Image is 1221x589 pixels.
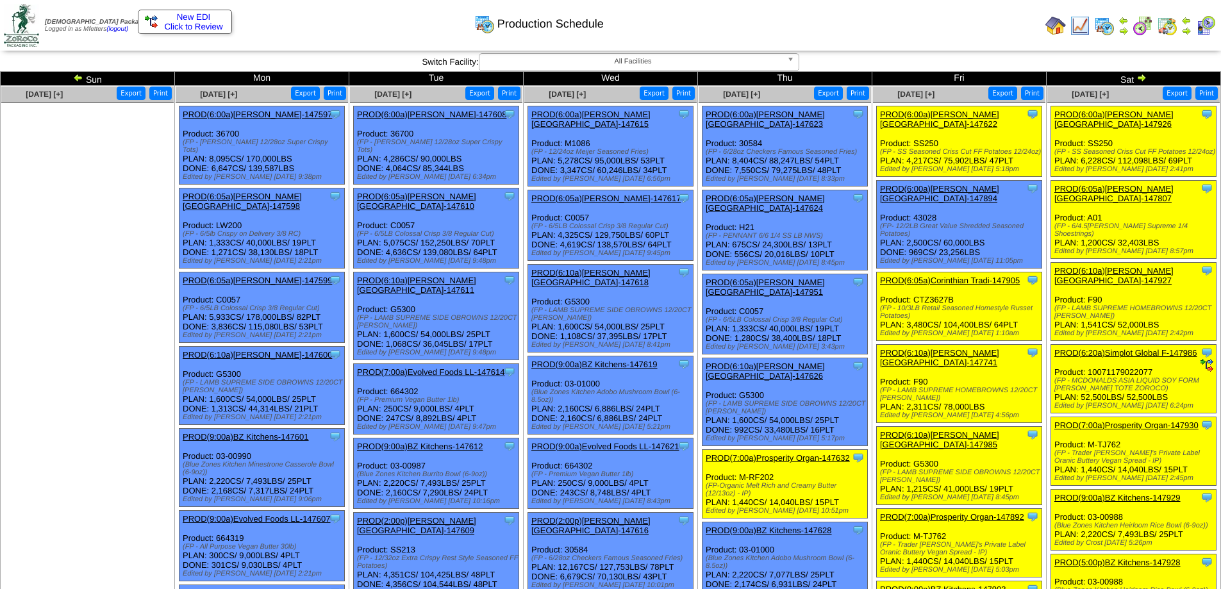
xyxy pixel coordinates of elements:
[1054,304,1216,320] div: (FP - LAMB SUPREME HOMEBROWNS 12/20CT [PERSON_NAME])
[880,184,999,203] a: PROD(6:00a)[PERSON_NAME][GEOGRAPHIC_DATA]-147894
[880,411,1042,419] div: Edited by [PERSON_NAME] [DATE] 4:56pm
[702,274,868,354] div: Product: C0057 PLAN: 1,333CS / 40,000LBS / 19PLT DONE: 1,280CS / 38,400LBS / 18PLT
[1072,90,1109,99] span: [DATE] [+]
[354,438,519,509] div: Product: 03-00987 PLAN: 2,220CS / 7,493LBS / 25PLT DONE: 2,160CS / 7,290LBS / 24PLT
[677,266,690,279] img: Tooltip
[349,72,524,86] td: Tue
[177,12,211,22] span: New EDI
[474,13,495,34] img: calendarprod.gif
[706,110,825,129] a: PROD(6:00a)[PERSON_NAME][GEOGRAPHIC_DATA]-147623
[179,511,345,581] div: Product: 664319 PLAN: 300CS / 9,000LBS / 4PLT DONE: 301CS / 9,030LBS / 4PLT
[357,173,519,181] div: Edited by [PERSON_NAME] [DATE] 6:34pm
[1200,419,1213,431] img: Tooltip
[183,570,344,577] div: Edited by [PERSON_NAME] [DATE] 2:21pm
[1181,26,1192,36] img: arrowright.gif
[698,72,872,86] td: Thu
[357,396,519,404] div: (FP - Premium Vegan Butter 1lb)
[1118,15,1129,26] img: arrowleft.gif
[1054,184,1174,203] a: PROD(6:05a)[PERSON_NAME][GEOGRAPHIC_DATA]-147807
[531,554,693,562] div: (FP - 6/28oz Checkers Famous Seasoned Fries)
[1136,72,1147,83] img: arrowright.gif
[1070,15,1090,36] img: line_graph.gif
[179,106,345,185] div: Product: 36700 PLAN: 8,095CS / 170,000LBS DONE: 6,647CS / 139,587LBS
[677,108,690,120] img: Tooltip
[1133,15,1153,36] img: calendarblend.gif
[183,173,344,181] div: Edited by [PERSON_NAME] [DATE] 9:38pm
[1026,428,1039,441] img: Tooltip
[677,440,690,452] img: Tooltip
[531,442,679,451] a: PROD(9:00a)Evolved Foods LL-147621
[852,276,865,288] img: Tooltip
[531,194,681,203] a: PROD(6:05a)[PERSON_NAME]-147617
[183,110,332,119] a: PROD(6:00a)[PERSON_NAME]-147597
[880,148,1042,156] div: (FP - SS Seasoned Criss Cut FF Potatoes 12/24oz)
[183,461,344,476] div: (Blue Zones Kitchen Minestrone Casserole Bowl (6-9oz))
[329,274,342,286] img: Tooltip
[183,230,344,238] div: (FP - 6/5lb Crispy on Delivery 3/8 RC)
[4,4,39,47] img: zoroco-logo-small.webp
[329,190,342,203] img: Tooltip
[1200,264,1213,277] img: Tooltip
[880,257,1042,265] div: Edited by [PERSON_NAME] [DATE] 11:05pm
[1,72,175,86] td: Sun
[374,90,411,99] a: [DATE] [+]
[179,272,345,343] div: Product: C0057 PLAN: 5,933CS / 178,000LBS / 82PLT DONE: 3,836CS / 115,080LBS / 53PLT
[706,148,867,156] div: (FP - 6/28oz Checkers Famous Seasoned Fries)
[183,138,344,154] div: (FP - [PERSON_NAME] 12/28oz Super Crispy Tots)
[1200,359,1213,372] img: ediSmall.gif
[1054,539,1216,547] div: Edited by Crost [DATE] 5:26pm
[528,190,694,261] div: Product: C0057 PLAN: 4,325CS / 129,750LBS / 60PLT DONE: 4,619CS / 138,570LBS / 64PLT
[1054,165,1216,173] div: Edited by [PERSON_NAME] [DATE] 2:41pm
[1051,181,1217,259] div: Product: A01 PLAN: 1,200CS / 32,403LBS
[183,304,344,312] div: (FP - 6/5LB Colossal Crisp 3/8 Regular Cut)
[1157,15,1177,36] img: calendarinout.gif
[357,442,483,451] a: PROD(9:00a)BZ Kitchens-147612
[106,26,128,33] a: (logout)
[1054,522,1216,529] div: (Blue Zones Kitchen Heirloom Rice Bowl (6-9oz))
[723,90,760,99] span: [DATE] [+]
[852,108,865,120] img: Tooltip
[877,272,1042,341] div: Product: CTZ3627B PLAN: 3,480CS / 104,400LBS / 64PLT
[897,90,934,99] a: [DATE] [+]
[531,148,693,156] div: (FP - 12/24oz Meijer Seasoned Fries)
[183,192,302,211] a: PROD(6:05a)[PERSON_NAME][GEOGRAPHIC_DATA]-147598
[702,190,868,270] div: Product: H21 PLAN: 675CS / 24,300LBS / 13PLT DONE: 556CS / 20,016LBS / 10PLT
[880,329,1042,337] div: Edited by [PERSON_NAME] [DATE] 1:10am
[706,507,867,515] div: Edited by [PERSON_NAME] [DATE] 10:51pm
[117,87,145,100] button: Export
[531,249,693,257] div: Edited by [PERSON_NAME] [DATE] 9:45pm
[357,257,519,265] div: Edited by [PERSON_NAME] [DATE] 9:48pm
[183,257,344,265] div: Edited by [PERSON_NAME] [DATE] 2:21pm
[706,232,867,240] div: (FP - PENNANT 6/6 1/4 SS LB NWS)
[706,316,867,324] div: (FP - 6/5LB Colossal Crisp 3/8 Regular Cut)
[26,90,63,99] a: [DATE] [+]
[1026,182,1039,195] img: Tooltip
[528,356,694,435] div: Product: 03-01000 PLAN: 2,160CS / 6,886LBS / 24PLT DONE: 2,160CS / 6,886LBS / 24PLT
[200,90,237,99] a: [DATE] [+]
[1200,108,1213,120] img: Tooltip
[183,543,344,551] div: (FP - All Purpose Vegan Butter 30lb)
[175,72,349,86] td: Mon
[1026,274,1039,286] img: Tooltip
[706,482,867,497] div: (FP-Organic Melt Rich and Creamy Butter (12/13oz) - IP)
[706,453,850,463] a: PROD(7:00a)Prosperity Organ-147632
[531,268,651,287] a: PROD(6:10a)[PERSON_NAME][GEOGRAPHIC_DATA]-147618
[852,360,865,372] img: Tooltip
[1200,182,1213,195] img: Tooltip
[1200,556,1213,568] img: Tooltip
[1054,402,1216,410] div: Edited by [PERSON_NAME] [DATE] 6:24pm
[183,432,309,442] a: PROD(9:00a)BZ Kitchens-147601
[531,110,651,129] a: PROD(6:00a)[PERSON_NAME][GEOGRAPHIC_DATA]-147615
[357,230,519,238] div: (FP - 6/5LB Colossal Crisp 3/8 Regular Cut)
[357,138,519,154] div: (FP - [PERSON_NAME] 12/28oz Super Crispy Tots)
[852,192,865,204] img: Tooltip
[503,108,516,120] img: Tooltip
[1054,329,1216,337] div: Edited by [PERSON_NAME] [DATE] 2:42pm
[1054,377,1216,392] div: (FP - MCDONALDS ASIA LIQUID SOY FORM [PERSON_NAME] TOTE ZOROCO)
[706,400,867,415] div: (FP - LAMB SUPREME SIDE OBROWNS 12/20CT [PERSON_NAME])
[706,259,867,267] div: Edited by [PERSON_NAME] [DATE] 8:45pm
[672,87,695,100] button: Print
[706,361,825,381] a: PROD(6:10a)[PERSON_NAME][GEOGRAPHIC_DATA]-147626
[1200,346,1213,359] img: Tooltip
